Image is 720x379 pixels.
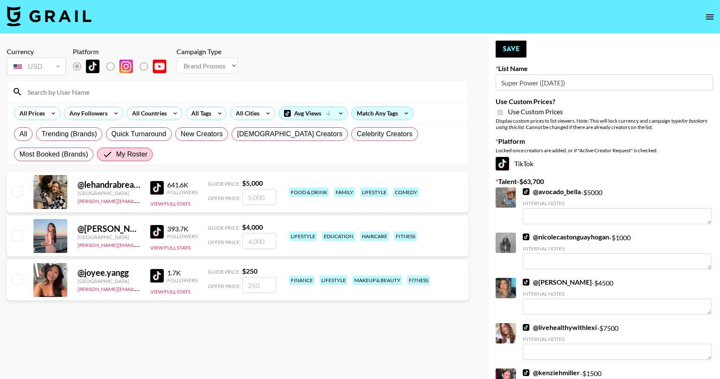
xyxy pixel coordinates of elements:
div: Avg Views [279,107,348,120]
strong: $ 4,000 [242,223,263,231]
span: [DEMOGRAPHIC_DATA] Creators [237,129,342,139]
a: @[PERSON_NAME] [523,278,592,286]
span: Guide Price: [208,225,240,231]
button: View Full Stats [150,244,190,251]
label: Platform [496,137,713,146]
span: Offer Price: [208,283,241,289]
a: [PERSON_NAME][EMAIL_ADDRESS][PERSON_NAME][DOMAIN_NAME] [77,196,243,204]
input: 250 [243,277,276,293]
label: List Name [496,64,713,73]
div: lifestyle [320,275,348,285]
img: Instagram [119,60,133,73]
div: Internal Notes: [523,291,712,297]
div: fitness [394,231,417,241]
strong: $ 5,000 [242,179,263,187]
span: My Roster [116,149,147,159]
img: TikTok [523,188,530,195]
a: [PERSON_NAME][EMAIL_ADDRESS][PERSON_NAME][DOMAIN_NAME] [77,240,243,248]
div: 1.7K [167,269,198,277]
div: USD [8,59,64,74]
button: open drawer [701,8,718,25]
img: TikTok [496,157,509,170]
div: - $ 4500 [523,278,712,315]
div: lifestyle [360,187,388,197]
span: Use Custom Prices [508,107,563,116]
a: @avocado_bella [523,187,581,196]
div: finance [289,275,314,285]
div: All Countries [127,107,168,120]
div: All Tags [186,107,213,120]
img: TikTok [150,269,164,283]
img: TikTok [523,369,530,376]
label: Use Custom Prices? [496,97,713,106]
img: TikTok [523,279,530,286]
div: 393.7K [167,225,198,233]
img: TikTok [523,324,530,331]
span: Celebrity Creators [357,129,413,139]
div: comedy [393,187,419,197]
span: Quick Turnaround [111,129,166,139]
div: Internal Notes: [523,245,712,252]
div: - $ 5000 [523,187,712,224]
label: Talent - $ 63,700 [496,177,713,186]
div: [GEOGRAPHIC_DATA] [77,278,140,284]
div: Any Followers [64,107,109,120]
div: family [334,187,355,197]
a: @kenziehmiller [523,368,580,377]
div: 641.6K [167,181,198,189]
input: Search by User Name [22,85,463,99]
input: 4,000 [243,233,276,249]
div: [GEOGRAPHIC_DATA] [77,234,140,240]
div: Platform [73,47,173,56]
div: Internal Notes: [523,336,712,342]
div: @ [PERSON_NAME] [77,223,140,234]
div: haircare [360,231,389,241]
div: Followers [167,189,198,195]
div: Followers [167,233,198,239]
div: food & drink [289,187,329,197]
img: TikTok [86,60,99,73]
span: Most Booked (Brands) [19,149,88,159]
input: 5,000 [243,189,276,205]
a: @livehealthywithlexi [523,323,597,332]
span: Trending (Brands) [41,129,97,139]
span: New Creators [181,129,223,139]
div: Followers [167,277,198,283]
div: @ joyee.yangg [77,267,140,278]
img: TikTok [150,225,164,239]
div: Locked once creators are added, or if "Active Creator Request" is checked. [496,147,713,154]
div: lifestyle [289,231,317,241]
div: Match Any Tags [352,107,413,120]
div: education [322,231,355,241]
img: Grail Talent [7,6,91,26]
div: Campaign Type [177,47,238,56]
img: TikTok [150,181,164,195]
button: View Full Stats [150,288,190,295]
a: [PERSON_NAME][EMAIL_ADDRESS][PERSON_NAME][DOMAIN_NAME] [77,284,243,292]
span: Offer Price: [208,239,241,245]
img: TikTok [523,233,530,240]
em: for bookers using this list [496,118,707,130]
span: Offer Price: [208,195,241,201]
div: All Cities [231,107,261,120]
div: Internal Notes: [523,200,712,206]
div: All Prices [14,107,47,120]
div: [GEOGRAPHIC_DATA] [77,190,140,196]
a: @nicolecastonguayhogan [523,233,609,241]
img: YouTube [153,60,166,73]
div: fitness [407,275,430,285]
span: Guide Price: [208,269,240,275]
span: Guide Price: [208,181,240,187]
button: Save [496,41,527,58]
div: makeup & beauty [353,275,402,285]
div: TikTok [496,157,713,170]
div: List locked to TikTok. [73,58,173,75]
button: View Full Stats [150,200,190,207]
div: - $ 7500 [523,323,712,360]
div: - $ 1000 [523,233,712,269]
span: All [19,129,27,139]
div: Display custom prices to list viewers. Note: This will lock currency and campaign type . Cannot b... [496,118,713,130]
div: Currency [7,47,66,56]
div: Currency is locked to USD [7,56,66,77]
strong: $ 250 [242,267,257,275]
